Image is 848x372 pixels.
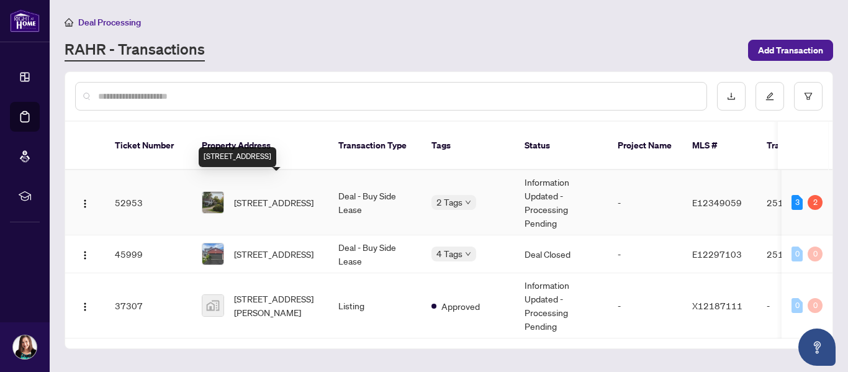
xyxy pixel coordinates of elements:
[328,122,422,170] th: Transaction Type
[756,82,784,111] button: edit
[465,199,471,206] span: down
[515,273,608,338] td: Information Updated - Processing Pending
[465,251,471,257] span: down
[794,82,823,111] button: filter
[608,170,682,235] td: -
[78,17,141,28] span: Deal Processing
[608,122,682,170] th: Project Name
[515,122,608,170] th: Status
[199,147,276,167] div: [STREET_ADDRESS]
[757,235,844,273] td: 2511630
[80,199,90,209] img: Logo
[682,122,757,170] th: MLS #
[65,18,73,27] span: home
[65,39,205,61] a: RAHR - Transactions
[80,250,90,260] img: Logo
[75,296,95,315] button: Logo
[748,40,833,61] button: Add Transaction
[804,92,813,101] span: filter
[80,302,90,312] img: Logo
[234,247,313,261] span: [STREET_ADDRESS]
[202,295,223,316] img: thumbnail-img
[757,170,844,235] td: 2514803
[757,273,844,338] td: -
[202,243,223,265] img: thumbnail-img
[328,170,422,235] td: Deal - Buy Side Lease
[757,122,844,170] th: Trade Number
[765,92,774,101] span: edit
[75,193,95,212] button: Logo
[10,9,40,32] img: logo
[202,192,223,213] img: thumbnail-img
[105,235,192,273] td: 45999
[234,196,313,209] span: [STREET_ADDRESS]
[13,335,37,359] img: Profile Icon
[441,299,480,313] span: Approved
[758,40,823,60] span: Add Transaction
[328,235,422,273] td: Deal - Buy Side Lease
[692,248,742,260] span: E12297103
[436,195,462,209] span: 2 Tags
[692,300,742,311] span: X12187111
[727,92,736,101] span: download
[808,298,823,313] div: 0
[808,195,823,210] div: 2
[792,195,803,210] div: 3
[692,197,742,208] span: E12349059
[808,247,823,261] div: 0
[436,247,462,261] span: 4 Tags
[792,298,803,313] div: 0
[105,273,192,338] td: 37307
[717,82,746,111] button: download
[515,170,608,235] td: Information Updated - Processing Pending
[328,273,422,338] td: Listing
[234,292,318,319] span: [STREET_ADDRESS][PERSON_NAME]
[515,235,608,273] td: Deal Closed
[105,170,192,235] td: 52953
[75,244,95,264] button: Logo
[105,122,192,170] th: Ticket Number
[422,122,515,170] th: Tags
[798,329,836,366] button: Open asap
[192,122,328,170] th: Property Address
[792,247,803,261] div: 0
[608,235,682,273] td: -
[608,273,682,338] td: -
